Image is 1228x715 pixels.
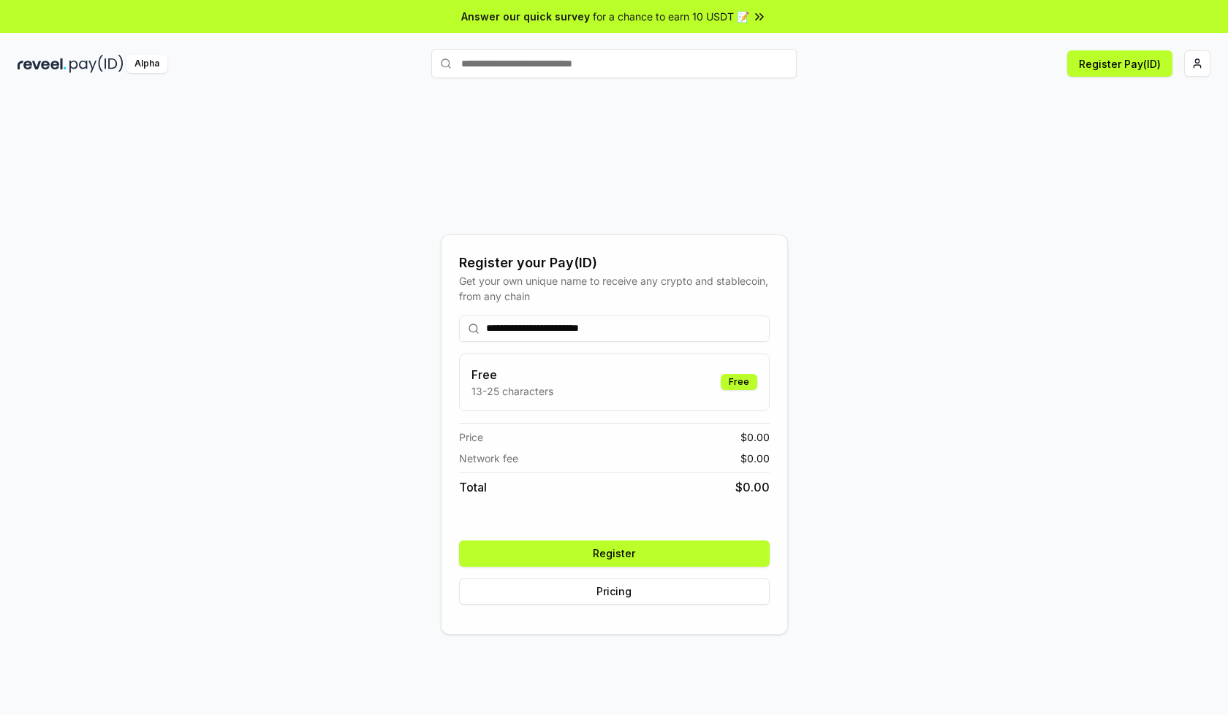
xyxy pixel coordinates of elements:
span: $ 0.00 [740,429,770,445]
div: Alpha [126,55,167,73]
button: Pricing [459,578,770,605]
span: Answer our quick survey [461,9,590,24]
img: pay_id [69,55,124,73]
button: Register Pay(ID) [1067,50,1172,77]
div: Free [721,374,757,390]
img: reveel_dark [18,55,67,73]
span: $ 0.00 [740,451,770,466]
span: Network fee [459,451,518,466]
span: $ 0.00 [735,478,770,496]
h3: Free [471,366,553,383]
span: Price [459,429,483,445]
div: Register your Pay(ID) [459,253,770,273]
div: Get your own unique name to receive any crypto and stablecoin, from any chain [459,273,770,304]
span: for a chance to earn 10 USDT 📝 [593,9,749,24]
button: Register [459,540,770,567]
p: 13-25 characters [471,383,553,399]
span: Total [459,478,487,496]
